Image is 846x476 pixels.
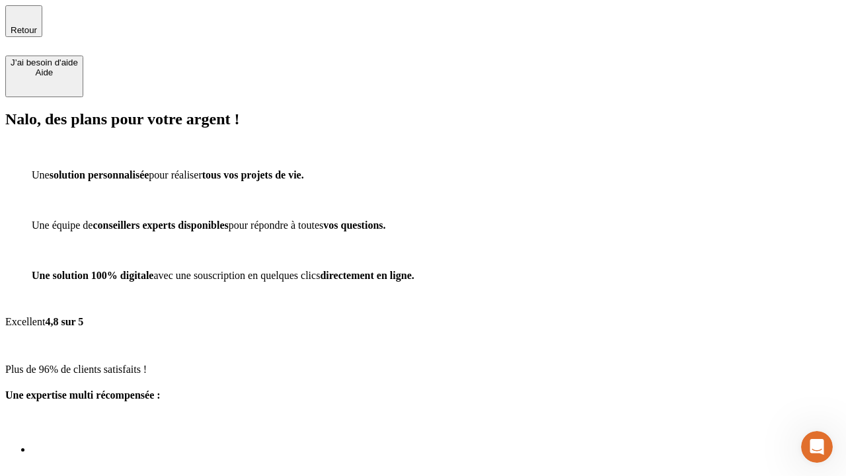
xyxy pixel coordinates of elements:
span: pour réaliser [149,169,202,180]
h4: Une expertise multi récompensée : [5,389,841,401]
img: Google Review [5,292,16,303]
span: Une solution 100% digitale [32,270,153,281]
button: Retour [5,5,42,37]
span: directement en ligne. [320,270,414,281]
span: avec une souscription en quelques clics [153,270,320,281]
p: Plus de 96% de clients satisfaits ! [5,364,841,376]
img: checkmark [32,192,44,206]
button: J’ai besoin d'aideAide [5,56,83,97]
div: Aide [11,67,78,77]
img: Best savings advice award [32,415,70,453]
span: Une [32,169,50,180]
span: Une équipe de [32,219,93,231]
span: solution personnalisée [50,169,149,180]
div: J’ai besoin d'aide [11,58,78,67]
img: checkmark [32,242,44,257]
span: 4,8 sur 5 [45,316,83,327]
h2: Nalo, des plans pour votre argent ! [5,110,841,128]
span: Retour [11,25,37,35]
span: pour répondre à toutes [229,219,324,231]
span: conseillers experts disponibles [93,219,228,231]
iframe: Intercom live chat [801,431,833,463]
span: tous vos projets de vie. [202,169,304,180]
span: vos questions. [323,219,385,231]
span: Excellent [5,316,45,327]
img: checkmark [32,141,44,156]
img: reviews stars [5,338,77,350]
